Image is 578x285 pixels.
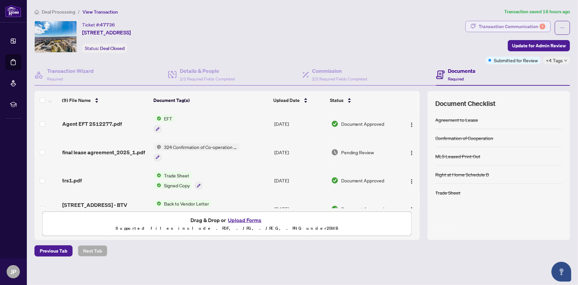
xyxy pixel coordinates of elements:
img: Status Icon [154,200,161,207]
div: Transaction Communication [479,21,546,32]
img: Document Status [331,177,339,184]
img: Status Icon [154,182,161,189]
span: ellipsis [560,25,565,30]
div: Ticket #: [82,21,115,28]
span: trs1.pdf [62,176,82,184]
button: Upload Forms [226,216,263,224]
button: Previous Tab [34,245,73,257]
button: Logo [406,119,417,129]
span: Previous Tab [40,246,67,256]
span: 2/2 Required Fields Completed [180,76,235,81]
span: 2/2 Required Fields Completed [312,76,367,81]
span: Document Checklist [436,99,496,108]
span: JP [10,267,16,276]
img: IMG-W12269768_1.jpg [35,21,77,52]
img: Logo [409,150,414,156]
div: Trade Sheet [436,189,461,196]
button: Logo [406,147,417,158]
h4: Transaction Wizard [47,67,94,75]
img: Document Status [331,205,339,213]
p: Supported files include .PDF, .JPG, .JPEG, .PNG under 25 MB [47,224,407,232]
img: logo [5,5,21,17]
span: 324 Confirmation of Co-operation and Representation - Tenant/Landlord [161,143,240,151]
button: Transaction Communication1 [465,21,551,32]
span: Agent EFT 2512277.pdf [62,120,122,128]
div: MLS Leased Print Out [436,153,481,160]
td: [DATE] [272,166,329,195]
img: Logo [409,122,414,127]
span: View Transaction [82,9,118,15]
span: Document Approved [341,205,385,213]
span: (9) File Name [62,97,91,104]
span: Submitted for Review [494,57,538,64]
button: Status Icon324 Confirmation of Co-operation and Representation - Tenant/Landlord [154,143,240,161]
button: Open asap [552,262,571,282]
button: Status IconBack to Vendor Letter [154,200,212,218]
button: Logo [406,175,417,186]
span: +4 Tags [546,57,563,64]
span: Required [47,76,63,81]
button: Status IconTrade SheetStatus IconSigned Copy [154,172,202,190]
img: Logo [409,207,414,212]
div: 1 [540,24,546,29]
span: Deal Closed [100,45,125,51]
span: final lease agreement_2025_1.pdf [62,148,145,156]
span: [STREET_ADDRESS] - BTV letter.pdf [62,201,149,217]
th: Document Tag(s) [151,91,271,110]
th: Upload Date [271,91,327,110]
td: [DATE] [272,110,329,138]
div: Right at Home Schedule B [436,171,489,178]
article: Transaction saved 18 hours ago [504,8,570,16]
span: Status [330,97,343,104]
img: Document Status [331,149,339,156]
img: Status Icon [154,115,161,122]
th: Status [327,91,398,110]
li: / [78,8,80,16]
span: Document Approved [341,177,385,184]
div: Agreement to Lease [436,116,478,123]
span: Drag & Drop orUpload FormsSupported files include .PDF, .JPG, .JPEG, .PNG under25MB [43,212,411,236]
span: 47736 [100,22,115,28]
button: Logo [406,204,417,214]
span: Update for Admin Review [512,40,566,51]
span: Upload Date [273,97,300,104]
span: [STREET_ADDRESS] [82,28,131,36]
span: EFT [161,115,175,122]
h4: Details & People [180,67,235,75]
th: (9) File Name [59,91,151,110]
div: Confirmation of Cooperation [436,134,494,142]
span: Trade Sheet [161,172,192,179]
button: Status IconEFT [154,115,175,133]
div: Status: [82,44,127,53]
img: Document Status [331,120,339,127]
span: Pending Review [341,149,374,156]
img: Status Icon [154,172,161,179]
span: down [564,59,567,62]
span: Document Approved [341,120,385,127]
span: Back to Vendor Letter [161,200,212,207]
img: Status Icon [154,143,161,151]
span: Required [448,76,464,81]
span: Deal Processing [42,9,75,15]
h4: Commission [312,67,367,75]
td: [DATE] [272,195,329,223]
h4: Documents [448,67,476,75]
span: home [34,10,39,14]
span: Drag & Drop or [190,216,263,224]
button: Update for Admin Review [508,40,570,51]
button: Next Tab [78,245,107,257]
span: Signed Copy [161,182,192,189]
img: Logo [409,179,414,184]
td: [DATE] [272,138,329,166]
